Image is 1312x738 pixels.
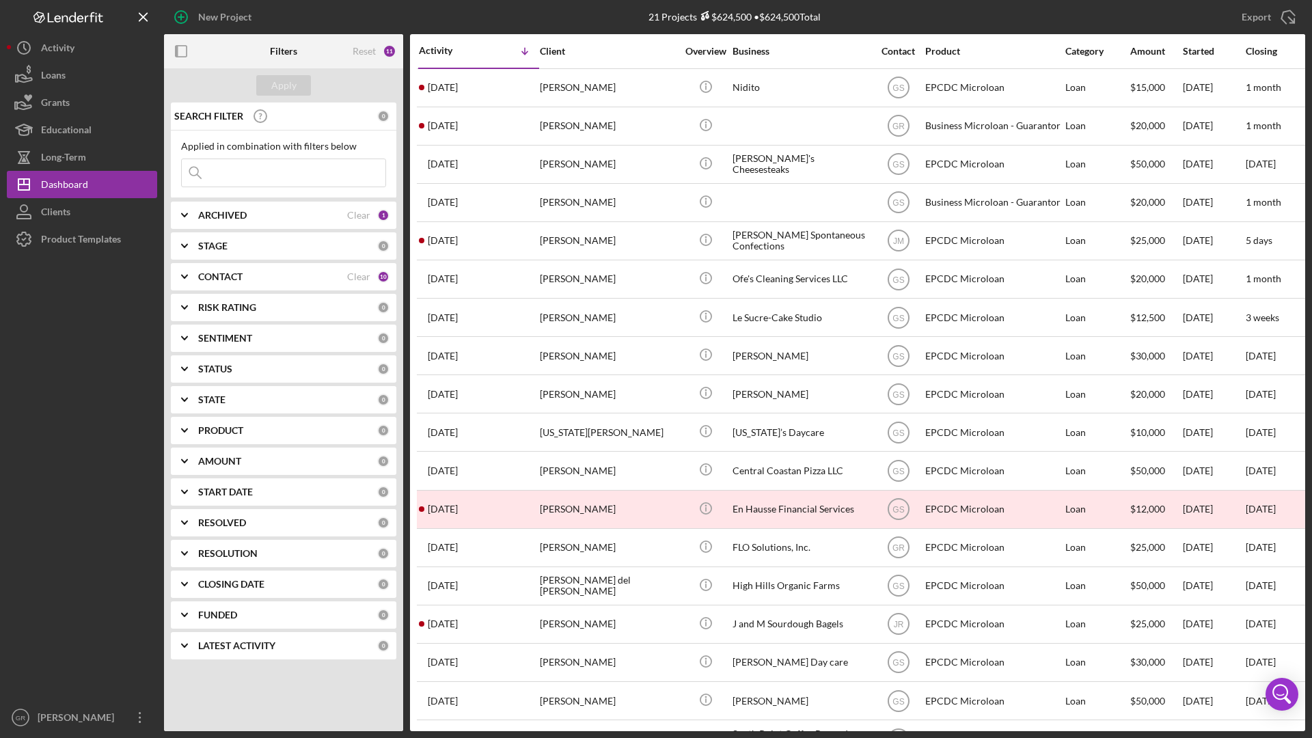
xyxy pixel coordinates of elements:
text: GS [892,160,904,169]
div: [PERSON_NAME] [540,70,676,106]
button: Export [1228,3,1305,31]
span: $30,000 [1130,656,1165,668]
div: [DATE] [1183,223,1244,259]
div: High Hills Organic Farms [733,568,869,604]
div: Clients [41,198,70,229]
div: 0 [377,301,389,314]
div: EPCDC Microloan [925,452,1062,489]
div: [PERSON_NAME] [733,683,869,719]
div: 21 Projects • $624,500 Total [648,11,821,23]
div: 0 [377,609,389,621]
div: Loan [1065,683,1129,719]
text: GR [892,543,905,553]
div: [DATE] [1183,452,1244,489]
div: Amount [1130,46,1181,57]
div: Loan [1065,376,1129,412]
div: [DATE] [1183,108,1244,144]
button: GR[PERSON_NAME] [7,704,157,731]
time: 2025-07-09 18:09 [428,542,458,553]
div: EPCDC Microloan [925,683,1062,719]
time: 3 weeks [1246,312,1279,323]
div: [DATE] [1183,683,1244,719]
div: [DATE] [1183,146,1244,182]
span: $20,000 [1130,388,1165,400]
div: Product Templates [41,225,121,256]
div: Loan [1065,261,1129,297]
div: Loan [1065,108,1129,144]
div: Nidito [733,70,869,106]
div: Dashboard [41,171,88,202]
div: Activity [41,34,74,65]
div: Loan [1065,338,1129,374]
div: 0 [377,517,389,529]
div: [US_STATE][PERSON_NAME] [540,414,676,450]
div: Loan [1065,644,1129,681]
div: [DATE] [1183,299,1244,336]
b: FUNDED [198,610,237,620]
div: [DATE] [1183,261,1244,297]
span: $20,000 [1130,273,1165,284]
text: GS [892,313,904,323]
div: Export [1242,3,1271,31]
div: Grants [41,89,70,120]
div: Clear [347,210,370,221]
div: Apply [271,75,297,96]
div: Le Sucre-Cake Studio [733,299,869,336]
span: $20,000 [1130,120,1165,131]
time: [DATE] [1246,618,1276,629]
div: Educational [41,116,92,147]
b: ARCHIVED [198,210,247,221]
div: EPCDC Microloan [925,414,1062,450]
div: 0 [377,455,389,467]
div: $12,000 [1130,491,1181,528]
span: $50,000 [1130,695,1165,707]
button: Grants [7,89,157,116]
text: GS [892,658,904,668]
div: [US_STATE]’s Daycare [733,414,869,450]
div: [PERSON_NAME] [540,452,676,489]
b: STAGE [198,241,228,251]
div: Loan [1065,452,1129,489]
div: EPCDC Microloan [925,70,1062,106]
text: GS [892,582,904,591]
div: Loan [1065,530,1129,566]
div: Client [540,46,676,57]
span: $50,000 [1130,579,1165,591]
div: Reset [353,46,376,57]
b: LATEST ACTIVITY [198,640,275,651]
div: New Project [198,3,251,31]
b: AMOUNT [198,456,241,467]
time: 2025-09-26 03:26 [428,235,458,246]
b: SENTIMENT [198,333,252,344]
b: RESOLUTION [198,548,258,559]
time: 2025-10-04 21:59 [428,82,458,93]
time: [DATE] [1246,350,1276,361]
div: [PERSON_NAME] [540,491,676,528]
div: [DATE] [1183,491,1244,528]
time: 1 month [1246,196,1281,208]
div: Loan [1065,146,1129,182]
div: [PERSON_NAME] [34,704,123,735]
button: Long-Term [7,143,157,171]
span: $50,000 [1130,465,1165,476]
b: SEARCH FILTER [174,111,243,122]
div: Clear [347,271,370,282]
div: [PERSON_NAME] [540,261,676,297]
div: Central Coastan Pizza LLC [733,452,869,489]
b: Filters [270,46,297,57]
div: $624,500 [697,11,752,23]
time: 2025-08-08 01:03 [428,465,458,476]
div: 0 [377,486,389,498]
div: [DATE] [1183,184,1244,221]
div: FLO Solutions, Inc. [733,530,869,566]
b: STATE [198,394,225,405]
div: Open Intercom Messenger [1266,678,1298,711]
div: Category [1065,46,1129,57]
time: 2025-03-11 17:28 [428,657,458,668]
div: Loan [1065,223,1129,259]
b: CONTACT [198,271,243,282]
button: Clients [7,198,157,225]
div: [PERSON_NAME] [540,223,676,259]
div: Loan [1065,414,1129,450]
